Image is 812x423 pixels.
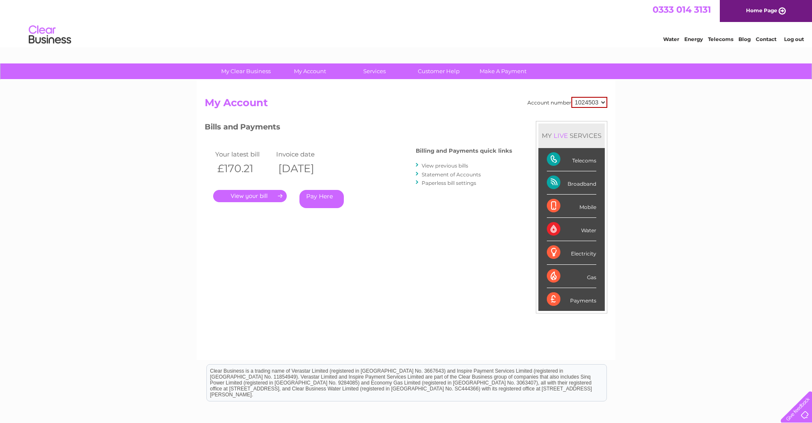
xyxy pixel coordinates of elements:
[547,265,596,288] div: Gas
[274,160,335,177] th: [DATE]
[663,36,679,42] a: Water
[547,288,596,311] div: Payments
[552,132,570,140] div: LIVE
[547,218,596,241] div: Water
[207,5,606,41] div: Clear Business is a trading name of Verastar Limited (registered in [GEOGRAPHIC_DATA] No. 3667643...
[738,36,751,42] a: Blog
[28,22,71,48] img: logo.png
[404,63,474,79] a: Customer Help
[653,4,711,15] a: 0333 014 3131
[275,63,345,79] a: My Account
[213,160,274,177] th: £170.21
[213,190,287,202] a: .
[422,162,468,169] a: View previous bills
[422,171,481,178] a: Statement of Accounts
[422,180,476,186] a: Paperless bill settings
[213,148,274,160] td: Your latest bill
[211,63,281,79] a: My Clear Business
[784,36,804,42] a: Log out
[538,124,605,148] div: MY SERVICES
[547,148,596,171] div: Telecoms
[527,97,607,108] div: Account number
[547,195,596,218] div: Mobile
[756,36,776,42] a: Contact
[416,148,512,154] h4: Billing and Payments quick links
[468,63,538,79] a: Make A Payment
[684,36,703,42] a: Energy
[340,63,409,79] a: Services
[547,241,596,264] div: Electricity
[547,171,596,195] div: Broadband
[299,190,344,208] a: Pay Here
[205,121,512,136] h3: Bills and Payments
[205,97,607,113] h2: My Account
[274,148,335,160] td: Invoice date
[708,36,733,42] a: Telecoms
